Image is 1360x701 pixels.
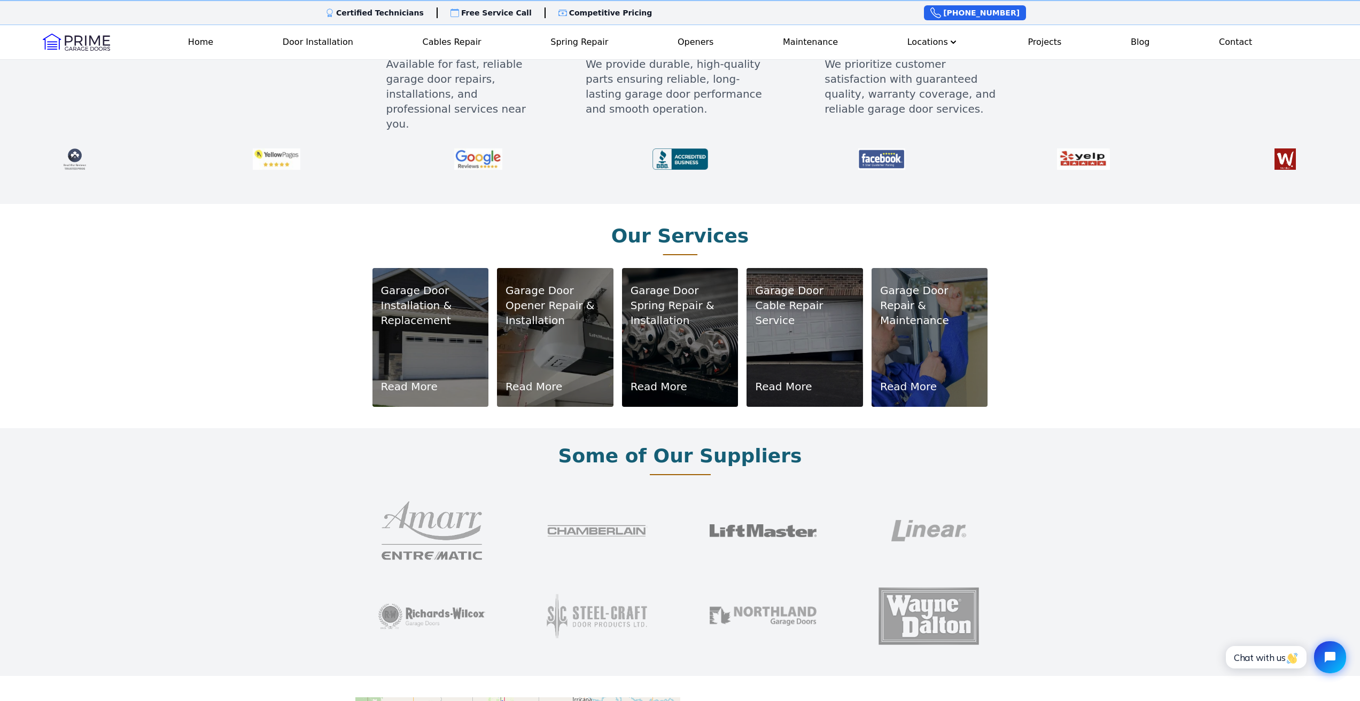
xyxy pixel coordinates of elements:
[278,31,358,53] a: Door Installation
[506,283,605,328] a: Garage Door Opener Repair & Installation
[381,283,480,328] a: Garage Door Installation & Replacement
[446,144,510,174] img: google-review
[1126,31,1154,53] a: Blog
[461,7,532,18] p: Free Service Call
[378,573,485,659] img: RW garage doors
[43,144,107,174] img: TrustedPros
[381,379,438,394] a: Read More
[546,31,612,53] a: Spring Repair
[631,379,687,394] a: Read More
[184,31,217,53] a: Home
[497,268,613,407] img: Garage door opener repair service
[506,298,605,328] p: Opener Repair & Installation
[1023,31,1066,53] a: Projects
[569,7,652,18] p: Competitive Pricing
[43,34,110,51] img: Logo
[245,144,309,174] img: yellow-page-review
[506,379,562,394] a: Read More
[880,379,937,394] a: Read More
[336,7,424,18] p: Certified Technicians
[631,283,730,328] a: Garage Door Spring Repair & Installation
[825,57,1005,116] div: We prioritize customer satisfaction with guaranteed quality, warranty coverage, and reliable gara...
[710,573,817,659] img: Northland doors
[1215,31,1256,53] a: Contact
[622,268,739,407] img: Garage door spring repair
[631,298,730,328] p: Spring Repair & Installation
[747,268,863,407] img: Best garage door cable repair services
[710,488,817,573] img: clopay garage
[673,31,718,53] a: Openers
[779,31,842,53] a: Maintenance
[386,57,533,131] div: Available for fast, reliable garage door repairs, installations, and professional services near you.
[875,573,982,659] img: clopay garage
[378,488,485,573] img: amarr garage doors
[872,268,988,407] img: 24/7 garage door repair service
[880,283,980,298] p: Garage Door
[544,488,651,573] img: clopay garage
[558,445,802,467] h2: Some of Our Suppliers
[381,283,480,298] p: Garage Door
[755,283,854,298] p: Garage Door
[875,488,982,573] img: clopay garage
[903,31,963,53] button: Locations
[755,283,854,328] a: Garage Door Cable Repair Service
[850,144,914,174] img: FB-review
[586,57,772,116] div: We provide durable, high-quality parts ensuring reliable, long-lasting garage door performance an...
[755,379,812,394] a: Read More
[1253,144,1317,174] img: wyh-member-badge.jpg
[924,5,1026,20] a: [PHONE_NUMBER]
[880,298,980,328] p: Repair & Maintenance
[1214,632,1355,682] iframe: Tidio Chat
[1253,144,1317,174] a: Find me on WhatsYourHours.com
[648,144,712,174] img: BBB-review
[755,298,854,328] p: Cable Repair Service
[544,573,651,659] img: steel-craft garage
[631,283,730,298] p: Garage Door
[880,283,980,328] a: Garage Door Repair & Maintenance
[506,283,605,298] p: Garage Door
[381,298,480,328] p: Installation & Replacement
[611,225,749,247] h2: Our Services
[1052,144,1116,174] img: yelp-review
[418,31,486,53] a: Cables Repair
